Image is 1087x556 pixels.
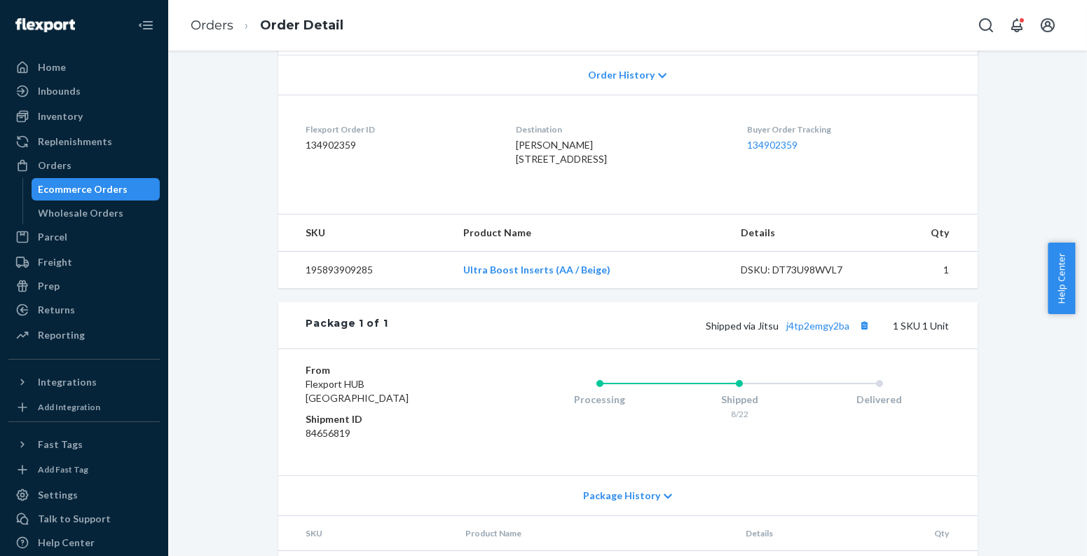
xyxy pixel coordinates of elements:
[1034,11,1062,39] button: Open account menu
[8,399,160,416] a: Add Integration
[452,215,730,252] th: Product Name
[306,378,409,404] span: Flexport HUB [GEOGRAPHIC_DATA]
[8,324,160,346] a: Reporting
[530,393,670,407] div: Processing
[8,508,160,530] a: Talk to Support
[883,215,977,252] th: Qty
[278,516,454,551] th: SKU
[306,316,388,334] div: Package 1 of 1
[809,393,950,407] div: Delivered
[38,375,97,389] div: Integrations
[516,123,725,135] dt: Destination
[8,80,160,102] a: Inbounds
[39,206,124,220] div: Wholesale Orders
[669,393,809,407] div: Shipped
[8,275,160,297] a: Prep
[1048,243,1075,314] button: Help Center
[856,316,874,334] button: Copy tracking number
[787,320,850,332] a: j4tp2emgy2ba
[38,279,60,293] div: Prep
[38,512,111,526] div: Talk to Support
[38,303,75,317] div: Returns
[8,130,160,153] a: Replenishments
[8,371,160,393] button: Integrations
[388,316,949,334] div: 1 SKU 1 Unit
[38,488,78,502] div: Settings
[454,516,734,551] th: Product Name
[38,109,83,123] div: Inventory
[8,299,160,321] a: Returns
[260,18,343,33] a: Order Detail
[8,251,160,273] a: Freight
[38,60,66,74] div: Home
[8,56,160,79] a: Home
[1003,11,1031,39] button: Open notifications
[8,154,160,177] a: Orders
[883,252,977,289] td: 1
[306,123,493,135] dt: Flexport Order ID
[38,84,81,98] div: Inbounds
[463,264,610,276] a: Ultra Boost Inserts (AA / Beige)
[38,230,67,244] div: Parcel
[669,408,809,420] div: 8/22
[972,11,1000,39] button: Open Search Box
[747,123,949,135] dt: Buyer Order Tracking
[306,363,474,377] dt: From
[38,255,72,269] div: Freight
[306,426,474,440] dd: 84656819
[8,531,160,554] a: Help Center
[730,215,884,252] th: Details
[38,463,88,475] div: Add Fast Tag
[39,182,128,196] div: Ecommerce Orders
[8,105,160,128] a: Inventory
[516,139,607,165] span: [PERSON_NAME] [STREET_ADDRESS]
[8,226,160,248] a: Parcel
[38,536,95,550] div: Help Center
[278,252,453,289] td: 195893909285
[179,5,355,46] ol: breadcrumbs
[583,489,660,503] span: Package History
[15,18,75,32] img: Flexport logo
[306,412,474,426] dt: Shipment ID
[38,328,85,342] div: Reporting
[38,401,100,413] div: Add Integration
[32,178,160,201] a: Ecommerce Orders
[747,139,798,151] a: 134902359
[734,516,889,551] th: Details
[38,158,71,172] div: Orders
[741,263,873,277] div: DSKU: DT73U98WVL7
[588,68,655,82] span: Order History
[8,433,160,456] button: Fast Tags
[888,516,977,551] th: Qty
[706,320,874,332] span: Shipped via Jitsu
[8,484,160,506] a: Settings
[191,18,233,33] a: Orders
[38,135,112,149] div: Replenishments
[32,202,160,224] a: Wholesale Orders
[8,461,160,478] a: Add Fast Tag
[132,11,160,39] button: Close Navigation
[38,438,83,452] div: Fast Tags
[306,138,493,152] dd: 134902359
[278,215,453,252] th: SKU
